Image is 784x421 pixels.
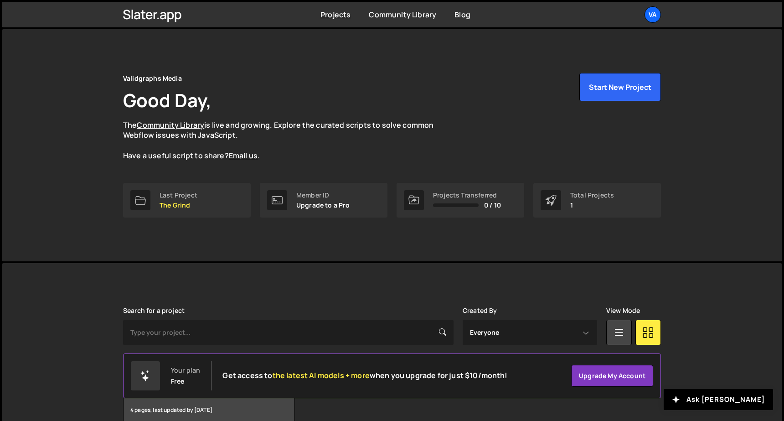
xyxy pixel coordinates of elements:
[123,320,454,345] input: Type your project...
[433,192,501,199] div: Projects Transferred
[571,365,653,387] a: Upgrade my account
[645,6,661,23] a: Va
[137,120,204,130] a: Community Library
[160,192,197,199] div: Last Project
[123,88,211,113] h1: Good Day,
[606,307,640,314] label: View Mode
[463,307,497,314] label: Created By
[570,202,614,209] p: 1
[229,151,258,161] a: Email us
[369,10,436,20] a: Community Library
[123,307,185,314] label: Search for a project
[664,389,773,410] button: Ask [PERSON_NAME]
[320,10,351,20] a: Projects
[273,370,370,380] span: the latest AI models + more
[160,202,197,209] p: The Grind
[123,73,182,84] div: Validgraphs Media
[296,202,350,209] p: Upgrade to a Pro
[296,192,350,199] div: Member ID
[171,367,200,374] div: Your plan
[171,378,185,385] div: Free
[454,10,470,20] a: Blog
[123,183,251,218] a: Last Project The Grind
[570,192,614,199] div: Total Projects
[579,73,661,101] button: Start New Project
[484,202,501,209] span: 0 / 10
[222,371,507,380] h2: Get access to when you upgrade for just $10/month!
[123,120,451,161] p: The is live and growing. Explore the curated scripts to solve common Webflow issues with JavaScri...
